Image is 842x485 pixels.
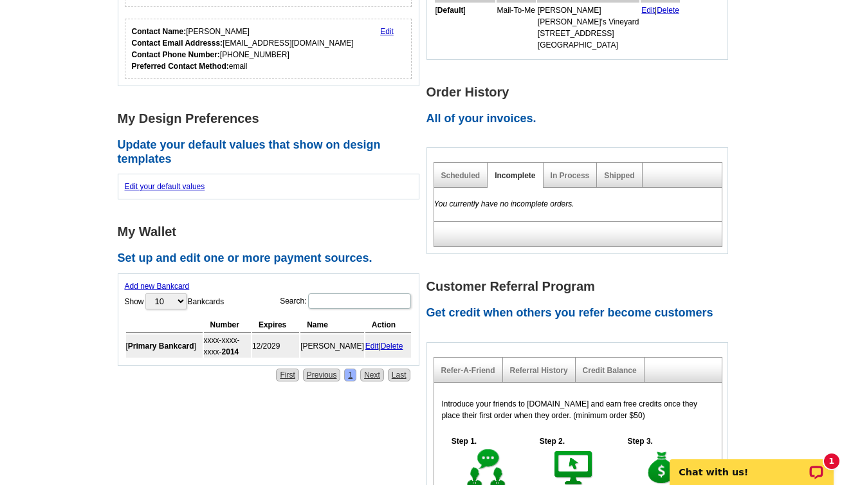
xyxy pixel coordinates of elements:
[510,366,568,375] a: Referral History
[365,342,379,351] a: Edit
[132,39,223,48] strong: Contact Email Addresss:
[344,369,356,381] a: 1
[537,4,639,51] td: [PERSON_NAME] [PERSON_NAME]'s Vineyard [STREET_ADDRESS] [GEOGRAPHIC_DATA]
[125,292,224,311] label: Show Bankcards
[300,334,364,358] td: [PERSON_NAME]
[360,369,384,381] a: Next
[204,334,251,358] td: xxxx-xxxx-xxxx-
[495,171,535,180] a: Incomplete
[441,366,495,375] a: Refer-A-Friend
[280,292,412,310] label: Search:
[426,280,735,293] h1: Customer Referral Program
[128,342,194,351] b: Primary Bankcard
[276,369,298,381] a: First
[145,293,187,309] select: ShowBankcards
[426,112,735,126] h2: All of your invoices.
[641,4,680,51] td: |
[132,27,187,36] strong: Contact Name:
[132,50,220,59] strong: Contact Phone Number:
[126,334,203,358] td: [ ]
[252,334,299,358] td: 12/2029
[437,6,464,15] b: Default
[435,4,495,51] td: [ ]
[125,182,205,191] a: Edit your default values
[118,252,426,266] h2: Set up and edit one or more payment sources.
[125,282,190,291] a: Add new Bankcard
[445,435,484,447] h5: Step 1.
[533,435,571,447] h5: Step 2.
[308,293,411,309] input: Search:
[621,435,659,447] h5: Step 3.
[132,62,229,71] strong: Preferred Contact Method:
[125,19,412,79] div: Who should we contact regarding order issues?
[551,171,590,180] a: In Process
[583,366,637,375] a: Credit Balance
[365,317,411,333] th: Action
[604,171,634,180] a: Shipped
[118,225,426,239] h1: My Wallet
[222,347,239,356] strong: 2014
[204,317,251,333] th: Number
[641,6,655,15] a: Edit
[497,4,536,51] td: Mail-To-Me
[426,86,735,99] h1: Order History
[426,306,735,320] h2: Get credit when others you refer become customers
[442,398,714,421] p: Introduce your friends to [DOMAIN_NAME] and earn free credits once they place their first order w...
[388,369,410,381] a: Last
[300,317,364,333] th: Name
[380,27,394,36] a: Edit
[657,6,679,15] a: Delete
[303,369,341,381] a: Previous
[252,317,299,333] th: Expires
[118,138,426,166] h2: Update your default values that show on design templates
[365,334,411,358] td: |
[661,444,842,485] iframe: LiveChat chat widget
[381,342,403,351] a: Delete
[118,112,426,125] h1: My Design Preferences
[441,171,480,180] a: Scheduled
[132,26,354,72] div: [PERSON_NAME] [EMAIL_ADDRESS][DOMAIN_NAME] [PHONE_NUMBER] email
[434,199,574,208] em: You currently have no incomplete orders.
